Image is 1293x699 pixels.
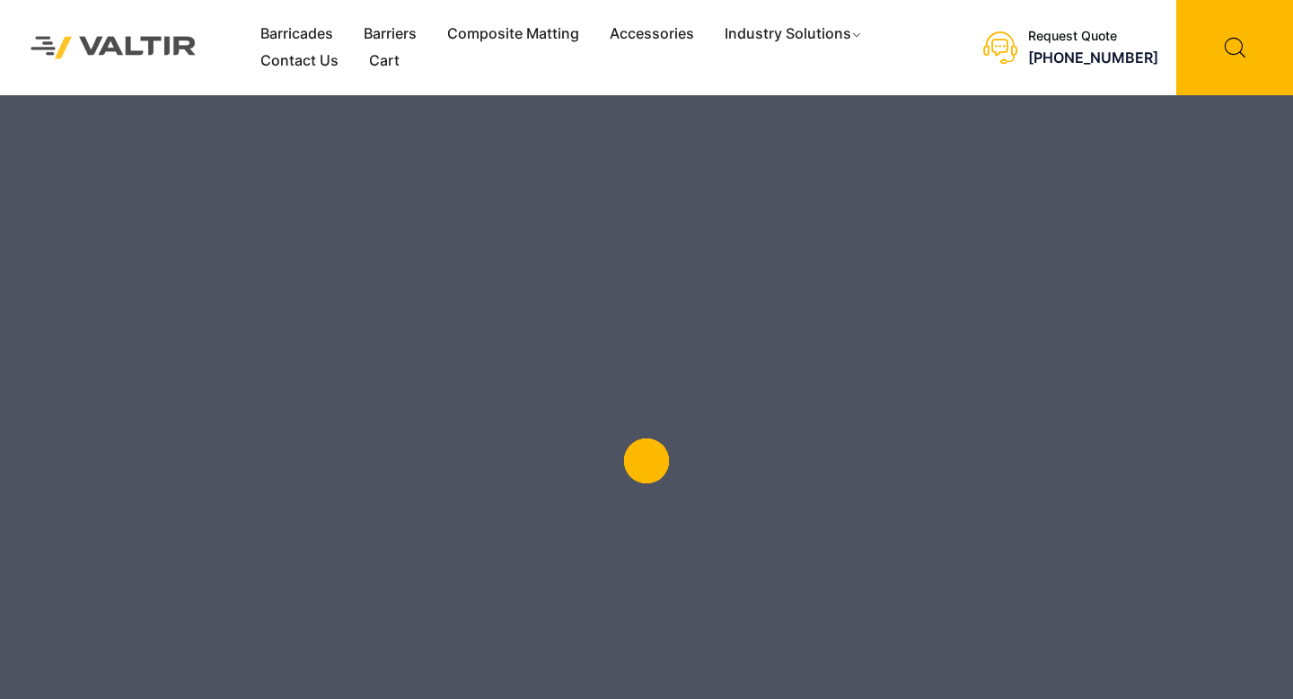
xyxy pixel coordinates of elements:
[594,21,709,48] a: Accessories
[245,21,348,48] a: Barricades
[1028,49,1158,66] a: [PHONE_NUMBER]
[709,21,879,48] a: Industry Solutions
[432,21,594,48] a: Composite Matting
[13,19,214,75] img: Valtir Rentals
[1028,29,1158,44] div: Request Quote
[245,48,354,75] a: Contact Us
[354,48,415,75] a: Cart
[348,21,432,48] a: Barriers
